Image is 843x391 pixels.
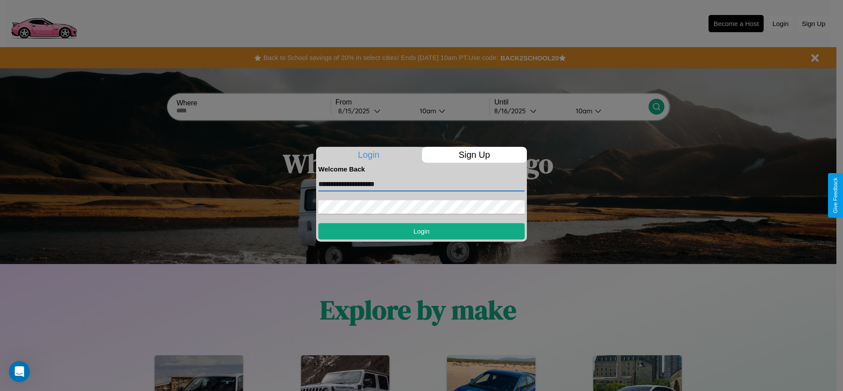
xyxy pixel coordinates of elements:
[318,165,525,173] h4: Welcome Back
[422,147,527,163] p: Sign Up
[9,361,30,382] iframe: Intercom live chat
[832,178,839,213] div: Give Feedback
[316,147,421,163] p: Login
[318,223,525,239] button: Login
